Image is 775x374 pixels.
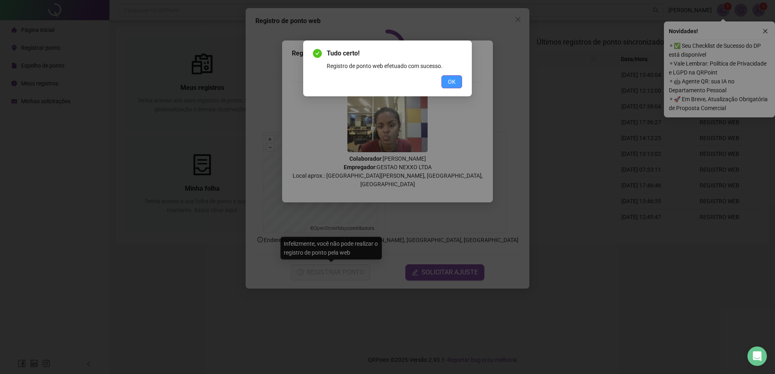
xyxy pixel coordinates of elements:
[448,77,456,86] span: OK
[747,346,767,366] div: Open Intercom Messenger
[327,49,462,58] span: Tudo certo!
[313,49,322,58] span: check-circle
[441,75,462,88] button: OK
[327,62,462,70] div: Registro de ponto web efetuado com sucesso.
